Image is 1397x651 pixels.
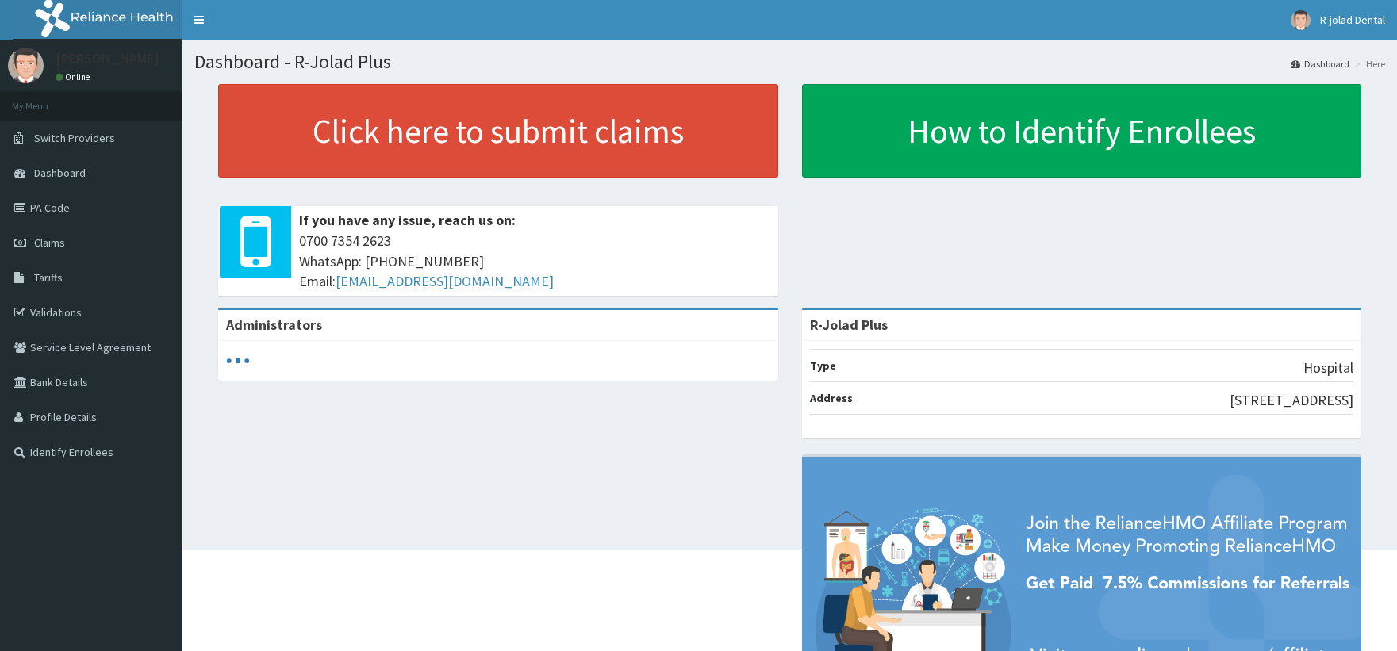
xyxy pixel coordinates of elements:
span: 0700 7354 2623 WhatsApp: [PHONE_NUMBER] Email: [299,231,770,292]
a: How to Identify Enrollees [802,84,1362,178]
svg: audio-loading [226,349,250,373]
h1: Dashboard - R-Jolad Plus [194,52,1385,72]
a: Online [56,71,94,82]
span: Tariffs [34,270,63,285]
p: [STREET_ADDRESS] [1230,390,1353,411]
a: [EMAIL_ADDRESS][DOMAIN_NAME] [336,272,554,290]
span: Switch Providers [34,131,115,145]
span: R-jolad Dental [1320,13,1385,27]
b: Type [810,358,836,373]
b: Administrators [226,316,322,334]
b: Address [810,391,853,405]
b: If you have any issue, reach us on: [299,211,516,229]
span: Dashboard [34,166,86,180]
span: Claims [34,236,65,250]
img: User Image [1291,10,1311,30]
p: [PERSON_NAME] [56,52,159,66]
li: Here [1351,57,1385,71]
strong: R-Jolad Plus [810,316,888,334]
a: Click here to submit claims [218,84,778,178]
img: User Image [8,48,44,83]
a: Dashboard [1291,57,1349,71]
p: Hospital [1303,358,1353,378]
